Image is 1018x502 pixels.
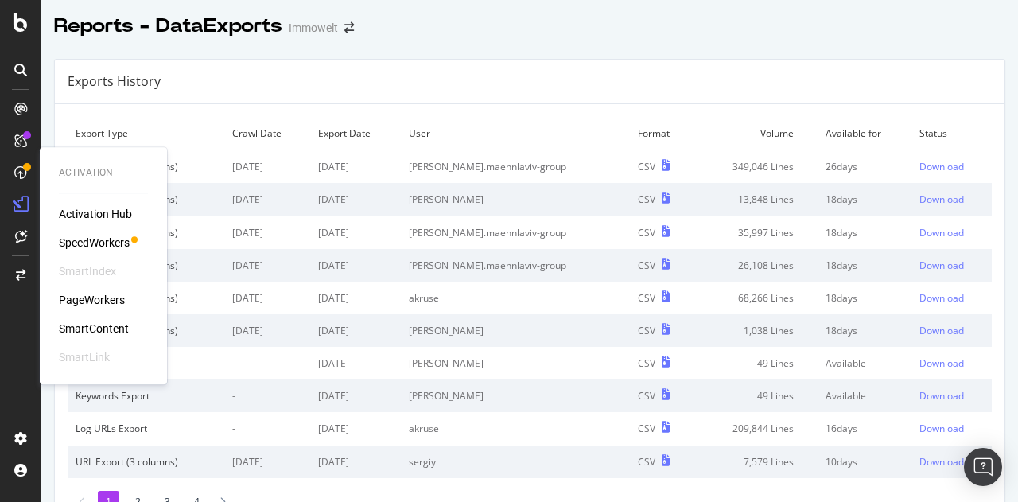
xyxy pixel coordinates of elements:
[826,356,904,370] div: Available
[59,235,130,251] div: SpeedWorkers
[401,216,630,249] td: [PERSON_NAME].maennlaviv-group
[68,72,161,91] div: Exports History
[694,183,818,216] td: 13,848 Lines
[919,389,964,403] div: Download
[310,446,401,478] td: [DATE]
[401,150,630,184] td: [PERSON_NAME].maennlaviv-group
[76,422,216,435] div: Log URLs Export
[919,356,964,370] div: Download
[919,226,984,239] a: Download
[224,282,310,314] td: [DATE]
[919,422,984,435] a: Download
[919,324,964,337] div: Download
[638,291,655,305] div: CSV
[818,314,912,347] td: 18 days
[401,379,630,412] td: [PERSON_NAME]
[919,356,984,370] a: Download
[310,379,401,412] td: [DATE]
[919,324,984,337] a: Download
[818,282,912,314] td: 18 days
[224,347,310,379] td: -
[638,356,655,370] div: CSV
[59,166,148,180] div: Activation
[310,183,401,216] td: [DATE]
[310,249,401,282] td: [DATE]
[638,389,655,403] div: CSV
[224,379,310,412] td: -
[919,422,964,435] div: Download
[310,347,401,379] td: [DATE]
[919,160,964,173] div: Download
[224,117,310,150] td: Crawl Date
[76,389,216,403] div: Keywords Export
[310,282,401,314] td: [DATE]
[694,379,818,412] td: 49 Lines
[59,321,129,337] a: SmartContent
[818,117,912,150] td: Available for
[224,150,310,184] td: [DATE]
[694,216,818,249] td: 35,997 Lines
[59,263,116,279] div: SmartIndex
[401,412,630,445] td: akruse
[919,160,984,173] a: Download
[826,389,904,403] div: Available
[310,150,401,184] td: [DATE]
[919,389,984,403] a: Download
[224,216,310,249] td: [DATE]
[694,412,818,445] td: 209,844 Lines
[224,314,310,347] td: [DATE]
[638,422,655,435] div: CSV
[919,291,964,305] div: Download
[638,324,655,337] div: CSV
[638,226,655,239] div: CSV
[224,249,310,282] td: [DATE]
[638,160,655,173] div: CSV
[919,291,984,305] a: Download
[310,216,401,249] td: [DATE]
[401,446,630,478] td: sergiy
[919,193,964,206] div: Download
[401,249,630,282] td: [PERSON_NAME].maennlaviv-group
[59,292,125,308] a: PageWorkers
[919,259,984,272] a: Download
[694,282,818,314] td: 68,266 Lines
[401,347,630,379] td: [PERSON_NAME]
[919,455,984,469] a: Download
[919,259,964,272] div: Download
[289,20,338,36] div: Immowelt
[401,117,630,150] td: User
[638,455,655,469] div: CSV
[401,314,630,347] td: [PERSON_NAME]
[344,22,354,33] div: arrow-right-arrow-left
[818,412,912,445] td: 16 days
[818,183,912,216] td: 18 days
[54,13,282,40] div: Reports - DataExports
[76,455,216,469] div: URL Export (3 columns)
[694,446,818,478] td: 7,579 Lines
[818,216,912,249] td: 18 days
[694,347,818,379] td: 49 Lines
[638,193,655,206] div: CSV
[59,349,110,365] div: SmartLink
[59,206,132,222] a: Activation Hub
[401,183,630,216] td: [PERSON_NAME]
[964,448,1002,486] div: Open Intercom Messenger
[630,117,694,150] td: Format
[638,259,655,272] div: CSV
[818,249,912,282] td: 18 days
[310,117,401,150] td: Export Date
[68,117,224,150] td: Export Type
[911,117,992,150] td: Status
[401,282,630,314] td: akruse
[694,150,818,184] td: 349,046 Lines
[919,193,984,206] a: Download
[919,455,964,469] div: Download
[818,150,912,184] td: 26 days
[310,314,401,347] td: [DATE]
[694,117,818,150] td: Volume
